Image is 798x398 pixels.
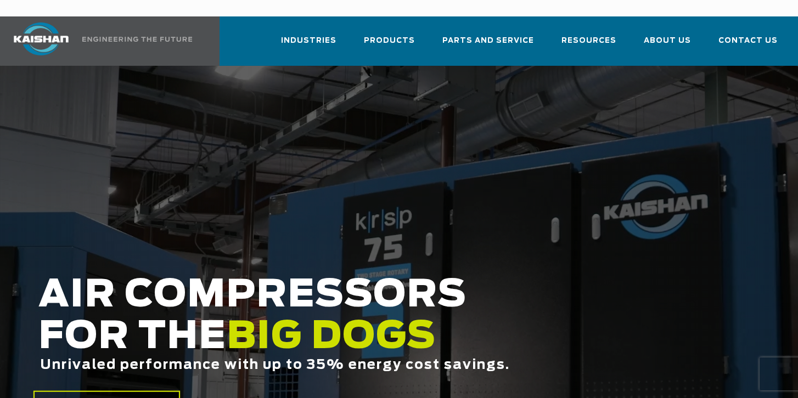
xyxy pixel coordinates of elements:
a: Parts and Service [442,26,534,64]
span: Products [364,35,415,47]
span: Industries [281,35,336,47]
a: Contact Us [718,26,778,64]
a: Resources [561,26,616,64]
span: BIG DOGS [227,319,436,356]
span: About Us [644,35,691,47]
a: About Us [644,26,691,64]
span: Unrivaled performance with up to 35% energy cost savings. [40,359,510,372]
a: Industries [281,26,336,64]
span: Parts and Service [442,35,534,47]
a: Products [364,26,415,64]
span: Resources [561,35,616,47]
span: Contact Us [718,35,778,47]
img: Engineering the future [82,37,192,42]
